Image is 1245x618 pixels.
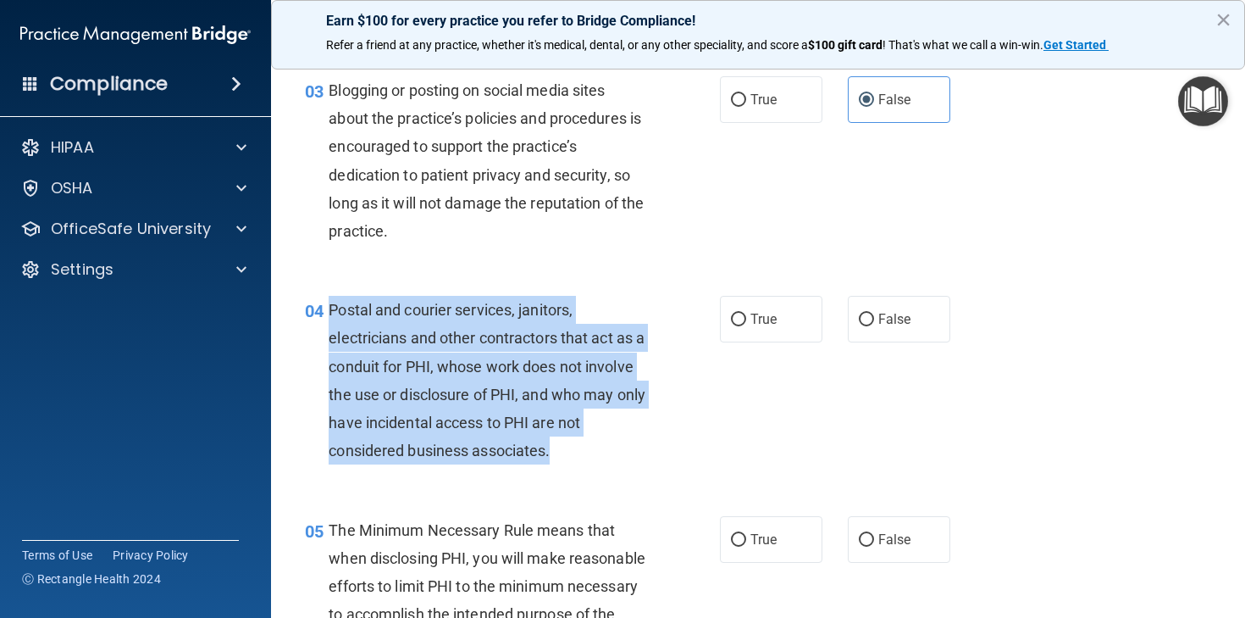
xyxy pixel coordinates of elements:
input: True [731,534,746,547]
span: Postal and courier services, janitors, electricians and other contractors that act as a conduit f... [329,301,645,459]
a: Terms of Use [22,547,92,564]
p: Settings [51,259,113,280]
span: Ⓒ Rectangle Health 2024 [22,571,161,587]
span: Blogging or posting on social media sites about the practice’s policies and procedures is encoura... [329,81,644,240]
span: True [750,92,777,108]
a: OfficeSafe University [20,219,246,239]
span: 04 [305,301,324,321]
span: True [750,311,777,327]
span: False [878,532,911,548]
input: False [859,94,874,107]
p: HIPAA [51,137,94,158]
input: True [731,314,746,326]
a: HIPAA [20,137,246,158]
a: Get Started [1043,38,1109,52]
button: Open Resource Center [1178,76,1228,126]
span: Refer a friend at any practice, whether it's medical, dental, or any other speciality, and score a [326,38,808,52]
a: Settings [20,259,246,280]
p: OSHA [51,178,93,198]
span: 05 [305,521,324,542]
p: Earn $100 for every practice you refer to Bridge Compliance! [326,13,1190,29]
a: OSHA [20,178,246,198]
span: False [878,311,911,327]
strong: $100 gift card [808,38,883,52]
button: Close [1215,6,1231,33]
p: OfficeSafe University [51,219,211,239]
a: Privacy Policy [113,547,189,564]
strong: Get Started [1043,38,1106,52]
input: True [731,94,746,107]
span: False [878,92,911,108]
input: False [859,534,874,547]
span: True [750,532,777,548]
span: ! That's what we call a win-win. [883,38,1043,52]
span: 03 [305,81,324,102]
h4: Compliance [50,72,168,96]
img: PMB logo [20,18,251,52]
input: False [859,314,874,326]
